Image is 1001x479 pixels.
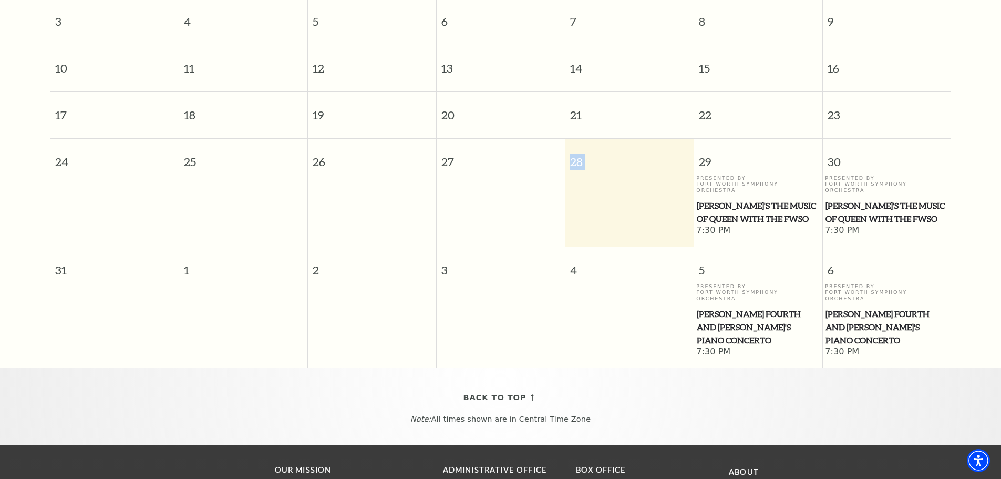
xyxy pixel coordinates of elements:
[694,45,822,81] span: 15
[565,45,694,81] span: 14
[10,415,991,424] p: All times shown are in Central Time Zone
[410,415,431,423] em: Note:
[275,464,406,477] p: OUR MISSION
[576,464,693,477] p: BOX OFFICE
[694,247,822,283] span: 5
[823,45,952,81] span: 16
[729,467,759,476] a: About
[823,247,952,283] span: 6
[179,139,307,175] span: 25
[825,225,948,237] span: 7:30 PM
[50,139,179,175] span: 24
[825,199,948,225] span: [PERSON_NAME]'s The Music of Queen with the FWSO
[825,308,948,346] span: [PERSON_NAME] Fourth and [PERSON_NAME]'s Piano Concerto
[50,247,179,283] span: 31
[565,247,694,283] span: 4
[696,283,820,301] p: Presented By Fort Worth Symphony Orchestra
[308,247,436,283] span: 2
[825,283,948,301] p: Presented By Fort Worth Symphony Orchestra
[50,92,179,128] span: 17
[565,92,694,128] span: 21
[694,92,822,128] span: 22
[463,391,527,404] span: Back To Top
[694,139,822,175] span: 29
[696,225,820,237] span: 7:30 PM
[437,247,565,283] span: 3
[437,45,565,81] span: 13
[179,45,307,81] span: 11
[697,199,819,225] span: [PERSON_NAME]'s The Music of Queen with the FWSO
[308,92,436,128] span: 19
[308,45,436,81] span: 12
[437,92,565,128] span: 20
[696,346,820,358] span: 7:30 PM
[825,175,948,193] p: Presented By Fort Worth Symphony Orchestra
[823,139,952,175] span: 30
[179,92,307,128] span: 18
[696,175,820,193] p: Presented By Fort Worth Symphony Orchestra
[437,139,565,175] span: 27
[443,464,560,477] p: Administrative Office
[179,247,307,283] span: 1
[308,139,436,175] span: 26
[823,92,952,128] span: 23
[565,139,694,175] span: 28
[697,308,819,346] span: [PERSON_NAME] Fourth and [PERSON_NAME]'s Piano Concerto
[967,449,990,472] div: Accessibility Menu
[825,346,948,358] span: 7:30 PM
[50,45,179,81] span: 10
